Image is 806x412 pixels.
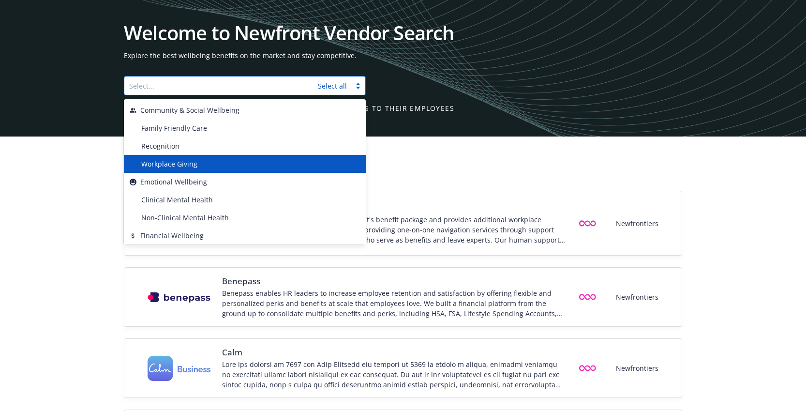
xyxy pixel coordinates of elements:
span: Newfrontiers [616,292,658,302]
span: Clinical Mental Health [141,195,213,205]
span: Recognition [141,141,179,151]
div: Lore ips dolorsi am 7697 con Adip Elitsedd eiu tempori ut 5369 la etdolo m aliqua, enimadmi venia... [222,359,565,390]
span: Non-Clinical Mental Health [141,213,229,223]
span: Financial Wellbeing [140,230,204,241]
span: Newfrontiers [616,363,658,373]
span: Emotional Wellbeing [140,177,207,187]
span: Workplace Giving [141,159,197,169]
span: BenefitBump [222,202,565,214]
img: Vendor logo for Calm [148,356,210,381]
div: BenefitBump unlocks the full value of a client's benefit package and provides additional workplac... [222,214,565,245]
span: Explore the best wellbeing benefits on the market and stay competitive. [124,50,682,61]
span: Benepass [222,275,565,287]
a: Select all [318,81,347,91]
span: Calm [222,347,565,358]
div: Benepass enables HR leaders to increase employee retention and satisfaction by offering flexible ... [222,288,565,319]
span: Family Friendly Care [141,123,207,133]
span: Newfrontiers [616,218,658,229]
img: Vendor logo for Benepass [148,292,210,303]
span: Community & Social Wellbeing [140,105,239,115]
h1: Welcome to Newfront Vendor Search [124,23,682,43]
